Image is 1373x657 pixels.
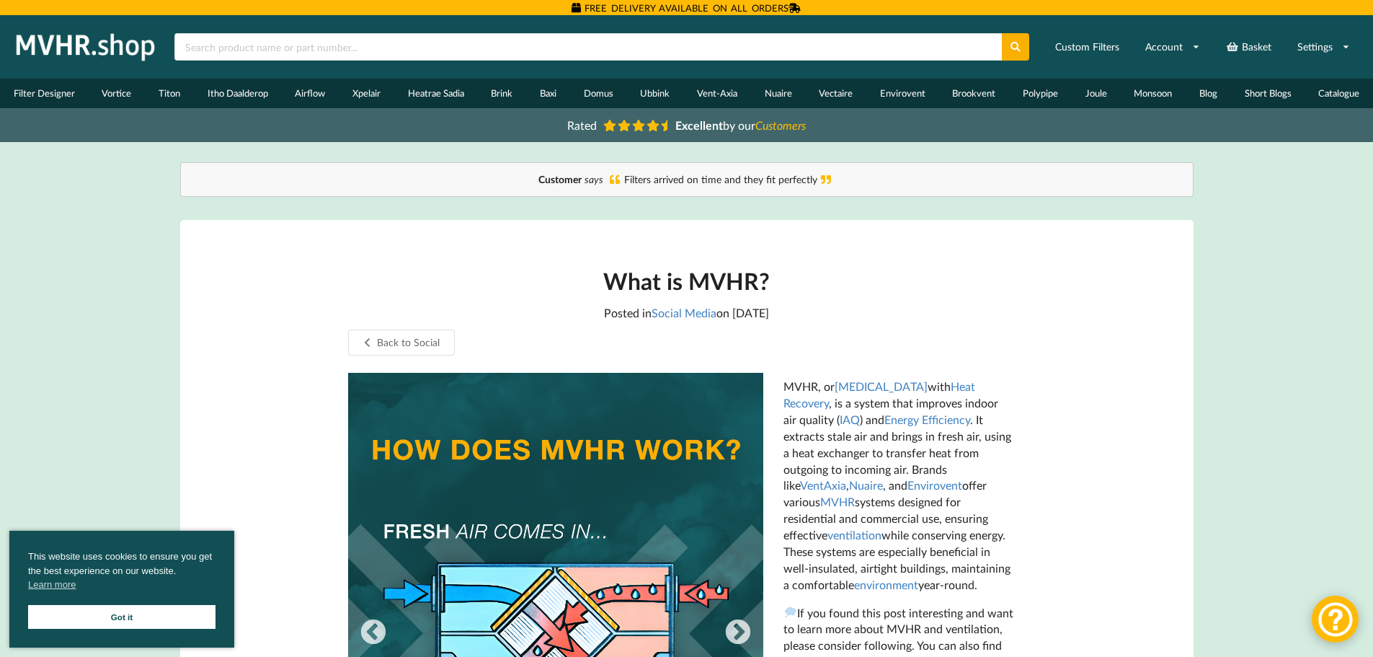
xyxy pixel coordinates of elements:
[854,578,918,591] a: environment
[477,79,526,108] a: Brink
[1046,34,1129,60] a: Custom Filters
[526,79,570,108] a: Baxi
[9,531,234,648] div: cookieconsent
[10,29,161,65] img: mvhr.shop.png
[751,79,806,108] a: Nuaire
[755,118,806,132] i: Customers
[1217,34,1281,60] a: Basket
[652,306,716,319] a: Social Media
[1121,79,1186,108] a: Monsoon
[89,79,146,108] a: Vortice
[145,79,194,108] a: Titon
[849,478,883,492] a: Nuaire
[348,330,456,356] a: Back to Social
[783,379,1013,593] p: MVHR, or with , is a system that improves indoor air quality ( ) and . It extracts stale air and ...
[866,79,939,108] a: Envirovent
[805,79,866,108] a: Vectaire
[557,113,817,137] a: Rated Excellentby ourCustomers
[195,172,1178,187] div: Filters arrived on time and they fit perfectly
[827,528,881,542] a: ventilation
[1288,34,1359,60] a: Settings
[1136,34,1209,60] a: Account
[675,118,806,132] span: by our
[348,266,1025,296] h1: What is MVHR?
[28,550,215,596] span: This website uses cookies to ensure you get the best experience on our website.
[939,79,1010,108] a: Brookvent
[884,413,970,426] a: Energy Efficiency
[1072,79,1121,108] a: Joule
[339,79,394,108] a: Xpelair
[359,619,388,648] button: Previous
[675,118,723,132] b: Excellent
[28,605,215,629] a: Got it cookie
[820,495,855,508] a: MVHR
[1009,79,1072,108] a: Polypipe
[907,478,962,492] a: Envirovent
[570,79,627,108] a: Domus
[567,118,597,132] span: Rated
[626,79,683,108] a: Ubbink
[538,173,582,185] b: Customer
[724,619,752,648] button: Next
[194,79,282,108] a: Itho Daalderop
[394,79,478,108] a: Heatrae Sadia
[28,578,76,592] a: cookies - Learn more
[835,379,928,393] a: [MEDICAL_DATA]
[282,79,339,108] a: Airflow
[840,413,860,426] a: IAQ
[1231,79,1305,108] a: Short Blogs
[1305,79,1373,108] a: Catalogue
[683,79,751,108] a: Vent-Axia
[174,33,1002,61] input: Search product name or part number...
[585,173,603,185] i: says
[604,306,769,319] span: Posted in on [DATE]
[800,478,846,492] a: VentAxia
[785,607,796,618] img: 💭
[1186,79,1231,108] a: Blog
